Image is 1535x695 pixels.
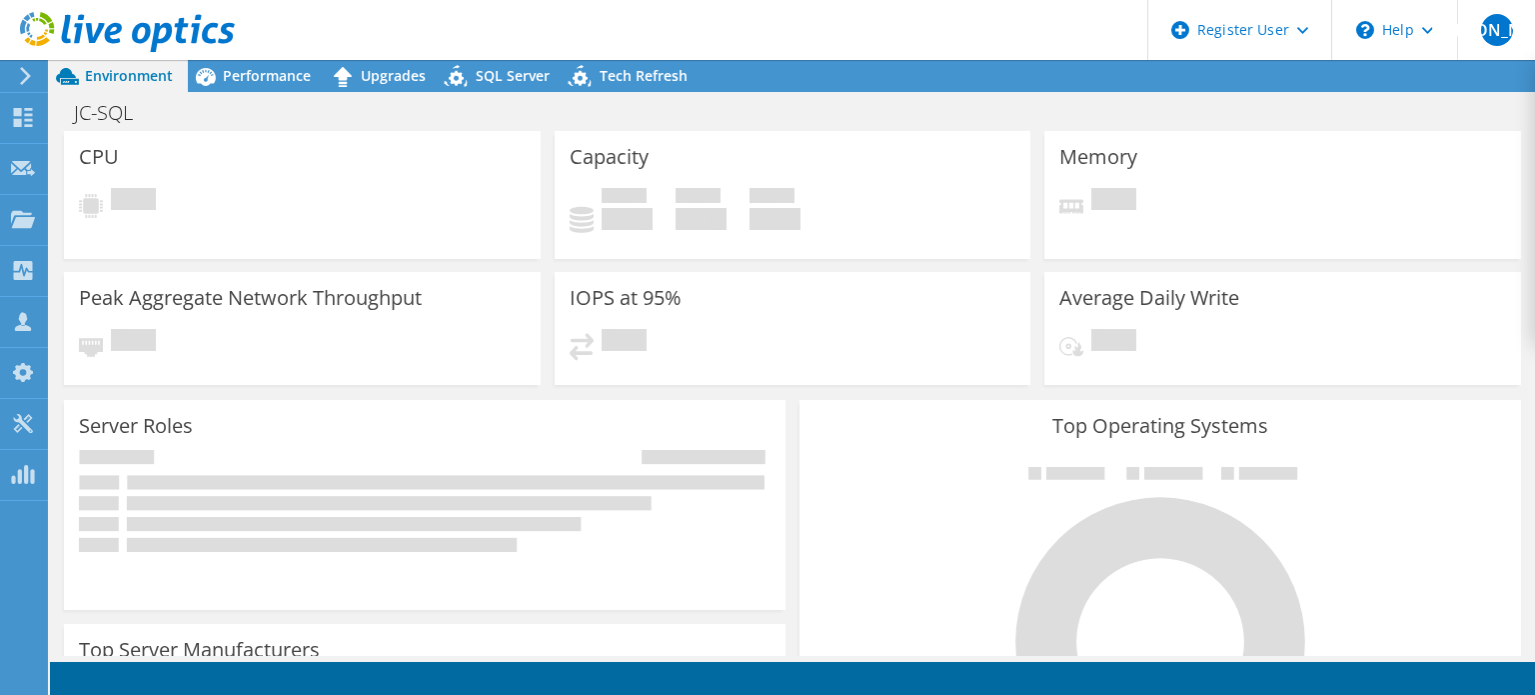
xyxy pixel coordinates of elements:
[476,66,550,85] span: SQL Server
[65,102,164,124] h1: JC-SQL
[602,329,647,356] span: Pending
[79,287,422,309] h3: Peak Aggregate Network Throughput
[676,188,721,208] span: Free
[602,208,653,230] h4: 0 GiB
[111,188,156,215] span: Pending
[750,188,794,208] span: Total
[79,146,119,168] h3: CPU
[1091,329,1136,356] span: Pending
[85,66,173,85] span: Environment
[570,287,682,309] h3: IOPS at 95%
[814,415,1506,437] h3: Top Operating Systems
[750,208,800,230] h4: 0 GiB
[1091,188,1136,215] span: Pending
[676,208,727,230] h4: 0 GiB
[1356,21,1374,39] svg: \n
[361,66,426,85] span: Upgrades
[602,188,647,208] span: Used
[79,639,320,661] h3: Top Server Manufacturers
[570,146,649,168] h3: Capacity
[1481,14,1513,46] span: [PERSON_NAME]
[111,329,156,356] span: Pending
[223,66,311,85] span: Performance
[1059,146,1137,168] h3: Memory
[1059,287,1239,309] h3: Average Daily Write
[79,415,193,437] h3: Server Roles
[600,66,688,85] span: Tech Refresh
